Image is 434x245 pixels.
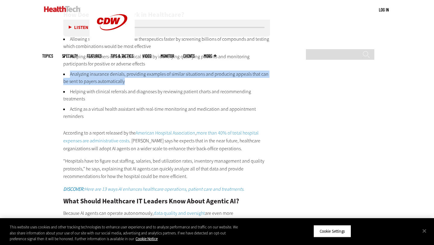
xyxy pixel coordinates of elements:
em: Here are 13 ways AI enhances healthcare operations, patient care and treatments. [63,186,244,192]
img: Home [44,6,80,12]
a: CDW [90,40,135,46]
li: Analyzing insurance denials, providing examples of similar situations and producing appeals that ... [63,71,270,85]
h2: What Should Healthcare IT Leaders Know About Agentic AI? [63,198,270,205]
a: Log in [379,7,389,12]
a: American Hospital Association [136,130,195,136]
a: Video [143,54,152,58]
a: data quality and oversight [154,210,205,216]
span: Specialty [62,54,78,58]
a: Events [183,54,195,58]
span: Topics [42,54,53,58]
li: Helping with clinical referrals and diagnoses by reviewing patient charts and recommending treatm... [63,88,270,103]
a: DISCOVER:Here are 13 ways AI enhances healthcare operations, patient care and treatments. [63,186,244,192]
a: MonITor [161,54,174,58]
strong: DISCOVER: [63,186,84,192]
p: “Hospitals have to figure out staffing, salaries, bed utilization rates, inventory management and... [63,157,270,180]
p: According to a report released by the , . [PERSON_NAME] says he expects that in the near future, ... [63,129,270,152]
a: more than 40% of total hospital expenses are administrative costs [63,130,259,144]
li: Acting as a virtual health assistant with real-time monitoring and medication and appointment rem... [63,106,270,120]
a: More information about your privacy [136,236,158,241]
a: Features [87,54,102,58]
div: This website uses cookies and other tracking technologies to enhance user experience and to analy... [10,224,239,242]
a: Tips & Tactics [111,54,134,58]
button: Close [418,224,431,237]
span: More [204,54,216,58]
div: User menu [379,7,389,13]
button: Cookie Settings [313,225,351,237]
p: Because AI agents can operate autonomously, are even more critical. [PERSON_NAME] stresses that h... [63,209,270,233]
